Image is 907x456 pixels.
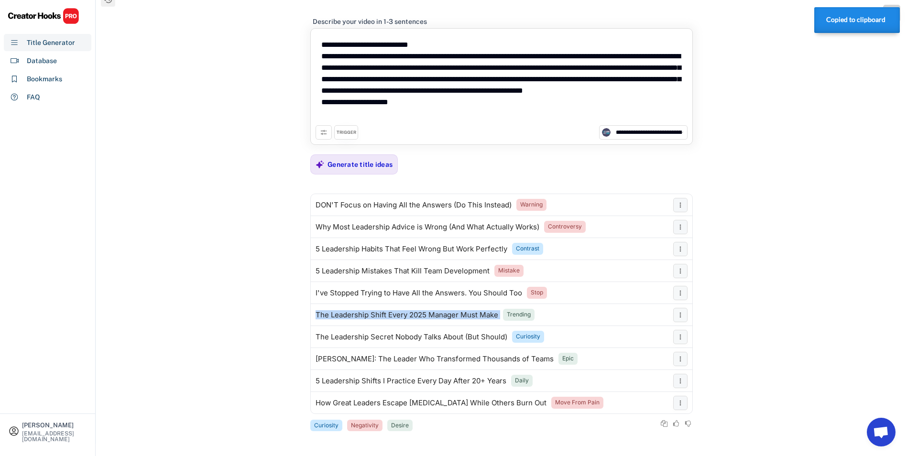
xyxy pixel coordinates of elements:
div: 5 Leadership Shifts I Practice Every Day After 20+ Years [316,377,506,385]
div: 5 Leadership Mistakes That Kill Team Development [316,267,490,275]
strong: Copied to clipboard [826,16,885,23]
div: DON'T Focus on Having All the Answers (Do This Instead) [316,201,512,209]
img: channels4_profile.jpg [602,128,611,137]
div: Negativity [351,422,379,430]
div: Contrast [516,245,539,253]
div: TRIGGER [337,130,356,136]
div: FAQ [27,92,40,102]
img: CHPRO%20Logo.svg [8,8,79,24]
div: How Great Leaders Escape [MEDICAL_DATA] While Others Burn Out [316,399,546,407]
div: Mistake [498,267,520,275]
div: Desire [391,422,409,430]
div: Why Most Leadership Advice is Wrong (And What Actually Works) [316,223,539,231]
a: Open chat [867,418,896,446]
div: The Leadership Shift Every 2025 Manager Must Make [316,311,498,319]
div: Warning [520,201,543,209]
div: [PERSON_NAME]: The Leader Who Transformed Thousands of Teams [316,355,554,363]
div: [EMAIL_ADDRESS][DOMAIN_NAME] [22,431,87,442]
div: Bookmarks [27,74,62,84]
div: Daily [515,377,529,385]
div: The Leadership Secret Nobody Talks About (But Should) [316,333,507,341]
div: Curiosity [314,422,339,430]
div: Epic [562,355,574,363]
div: Controversy [548,223,582,231]
div: Trending [507,311,531,319]
div: Title Generator [27,38,75,48]
div: Move From Pain [555,399,600,407]
div: Describe your video in 1-3 sentences [313,17,427,26]
div: Database [27,56,57,66]
div: Stop [531,289,543,297]
div: Generate title ideas [328,160,393,169]
div: Curiosity [516,333,540,341]
div: I've Stopped Trying to Have All the Answers. You Should Too [316,289,522,297]
div: 5 Leadership Habits That Feel Wrong But Work Perfectly [316,245,507,253]
div: [PERSON_NAME] [22,422,87,428]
